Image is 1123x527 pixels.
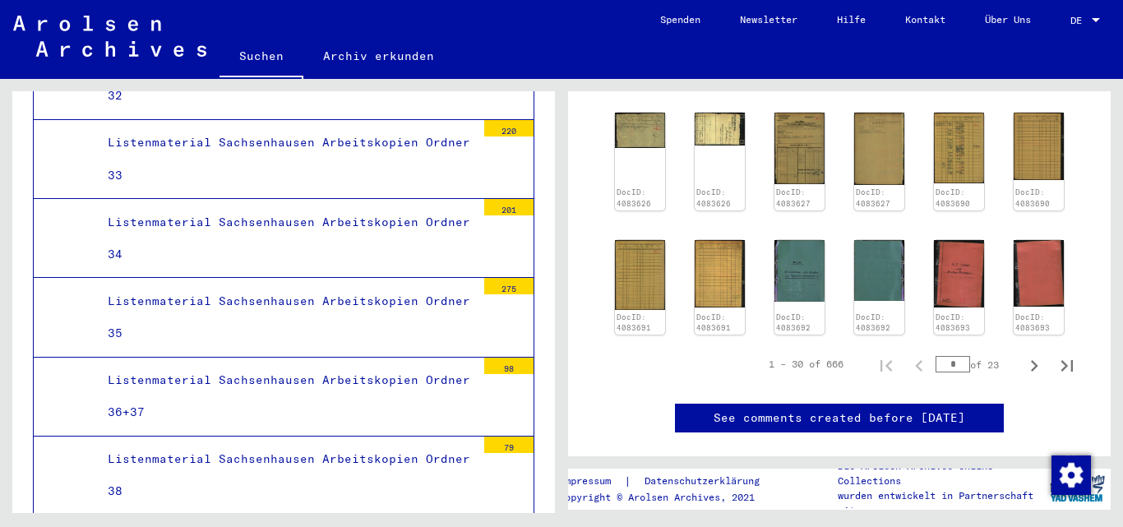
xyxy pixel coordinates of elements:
[936,187,970,208] a: DocID: 4083690
[303,36,454,76] a: Archiv erkunden
[838,459,1043,488] p: Die Arolsen Archives Online-Collections
[936,312,970,333] a: DocID: 4083693
[615,240,665,311] img: 001.jpg
[903,348,936,381] button: Previous page
[484,437,534,453] div: 79
[220,36,303,79] a: Suchen
[484,120,534,136] div: 220
[617,187,651,208] a: DocID: 4083626
[854,113,904,185] img: 002.jpg
[631,473,779,490] a: Datenschutzerklärung
[856,187,890,208] a: DocID: 4083627
[95,206,476,270] div: Listenmaterial Sachsenhausen Arbeitskopien Ordner 34
[774,113,825,184] img: 001.jpg
[934,240,984,307] img: 001.jpg
[1051,455,1090,494] div: Zustimmung ändern
[1014,113,1064,180] img: 002.jpg
[1047,468,1108,509] img: yv_logo.png
[936,357,1018,372] div: of 23
[1051,455,1091,495] img: Zustimmung ändern
[95,364,476,428] div: Listenmaterial Sachsenhausen Arbeitskopien Ordner 36+37
[617,312,651,333] a: DocID: 4083691
[1015,312,1050,333] a: DocID: 4083693
[934,113,984,183] img: 001.jpg
[838,488,1043,518] p: wurden entwickelt in Partnerschaft mit
[696,312,731,333] a: DocID: 4083691
[1014,240,1064,307] img: 002.jpg
[695,240,745,308] img: 002.jpg
[870,348,903,381] button: First page
[484,278,534,294] div: 275
[774,240,825,302] img: 001.jpg
[559,490,779,505] p: Copyright © Arolsen Archives, 2021
[776,312,811,333] a: DocID: 4083692
[559,473,779,490] div: |
[95,127,476,191] div: Listenmaterial Sachsenhausen Arbeitskopien Ordner 33
[95,443,476,507] div: Listenmaterial Sachsenhausen Arbeitskopien Ordner 38
[13,16,206,57] img: Arolsen_neg.svg
[776,187,811,208] a: DocID: 4083627
[484,199,534,215] div: 201
[559,473,624,490] a: Impressum
[1070,15,1088,26] span: DE
[769,357,843,372] div: 1 – 30 of 666
[696,187,731,208] a: DocID: 4083626
[1015,187,1050,208] a: DocID: 4083690
[484,358,534,374] div: 98
[1051,348,1084,381] button: Last page
[856,312,890,333] a: DocID: 4083692
[854,240,904,302] img: 002.jpg
[695,113,745,146] img: 002.jpg
[714,409,965,427] a: See comments created before [DATE]
[615,113,665,148] img: 001.jpg
[95,285,476,349] div: Listenmaterial Sachsenhausen Arbeitskopien Ordner 35
[1018,348,1051,381] button: Next page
